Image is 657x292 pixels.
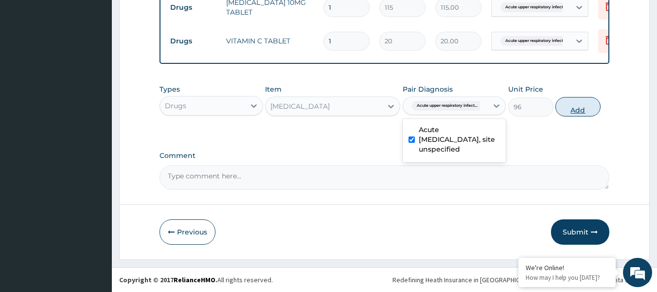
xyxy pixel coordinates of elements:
[403,84,453,94] label: Pair Diagnosis
[18,49,39,73] img: d_794563401_company_1708531726252_794563401
[555,97,601,117] button: Add
[551,219,609,245] button: Submit
[165,101,186,111] div: Drugs
[51,55,163,67] div: Chat with us now
[419,125,500,154] label: Acute [MEDICAL_DATA], site unspecified
[500,36,571,46] span: Acute upper respiratory infect...
[500,2,571,12] span: Acute upper respiratory infect...
[412,101,482,111] span: Acute upper respiratory infect...
[56,85,134,184] span: We're online!
[526,273,608,282] p: How may I help you today?
[526,263,608,272] div: We're Online!
[112,267,657,292] footer: All rights reserved.
[392,275,650,285] div: Redefining Heath Insurance in [GEOGRAPHIC_DATA] using Telemedicine and Data Science!
[5,191,185,225] textarea: Type your message and hit 'Enter'
[265,84,282,94] label: Item
[221,31,319,51] td: VITAMIN C TABLET
[174,275,215,284] a: RelianceHMO
[270,101,330,111] div: [MEDICAL_DATA]
[160,5,183,28] div: Minimize live chat window
[165,32,221,50] td: Drugs
[160,219,215,245] button: Previous
[119,275,217,284] strong: Copyright © 2017 .
[160,85,180,94] label: Types
[160,152,610,160] label: Comment
[508,84,543,94] label: Unit Price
